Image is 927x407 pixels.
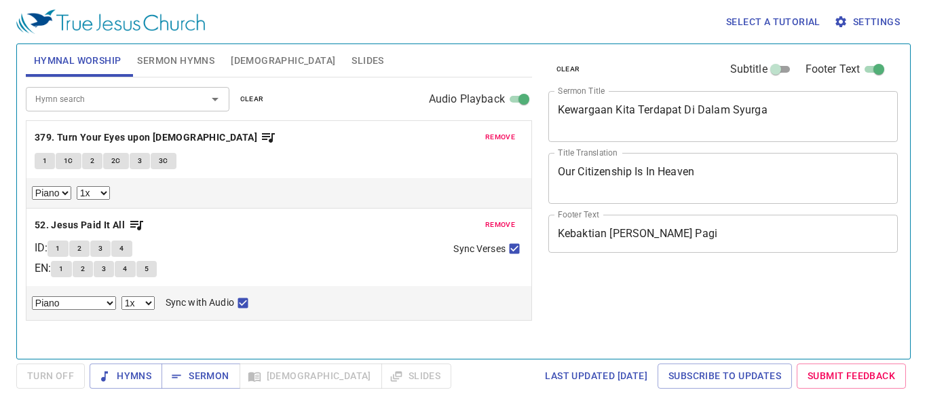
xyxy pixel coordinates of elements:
span: 2 [81,263,85,275]
span: Sync with Audio [166,296,234,310]
span: 4 [123,263,127,275]
span: Footer Text [806,61,860,77]
span: Audio Playback [429,91,505,107]
button: 2 [69,241,90,257]
button: 5 [136,261,157,277]
button: 2 [73,261,93,277]
button: Sermon [162,364,240,389]
button: 4 [111,241,132,257]
button: 1C [56,153,81,169]
span: 2 [77,243,81,255]
button: remove [477,217,523,233]
a: Subscribe to Updates [658,364,792,389]
select: Playback Rate [121,296,155,310]
img: True Jesus Church [16,10,205,34]
span: Sermon Hymns [137,52,214,69]
select: Select Track [32,296,116,310]
button: 3 [94,261,114,277]
textarea: Our Citizenship Is In Heaven [558,165,889,191]
span: Submit Feedback [808,368,895,385]
span: 3 [98,243,102,255]
select: Playback Rate [77,186,110,200]
button: 1 [35,153,55,169]
span: 1 [43,155,47,167]
span: 3 [138,155,142,167]
span: clear [240,93,264,105]
span: Select a tutorial [726,14,820,31]
button: clear [548,61,588,77]
button: Hymns [90,364,162,389]
span: Last updated [DATE] [545,368,647,385]
span: Hymns [100,368,151,385]
button: 3 [90,241,111,257]
span: 2C [111,155,121,167]
button: Select a tutorial [721,10,826,35]
span: Sermon [172,368,229,385]
span: [DEMOGRAPHIC_DATA] [231,52,335,69]
span: 3C [159,155,168,167]
button: clear [232,91,272,107]
p: ID : [35,240,48,256]
span: 1 [56,243,60,255]
b: 379. Turn Your Eyes upon [DEMOGRAPHIC_DATA] [35,129,257,146]
span: Sync Verses [453,242,505,256]
span: 5 [145,263,149,275]
iframe: from-child [543,267,830,389]
span: Subtitle [730,61,768,77]
button: Open [206,90,225,109]
button: 2 [82,153,102,169]
span: 1C [64,155,73,167]
button: 3C [151,153,176,169]
button: 4 [115,261,135,277]
button: 1 [48,241,68,257]
span: Settings [837,14,900,31]
select: Select Track [32,186,71,200]
span: 1 [59,263,63,275]
b: 52. Jesus Paid It All [35,217,125,234]
span: 2 [90,155,94,167]
span: 4 [119,243,124,255]
a: Submit Feedback [797,364,906,389]
span: Subscribe to Updates [668,368,781,385]
button: 3 [130,153,150,169]
a: Last updated [DATE] [540,364,653,389]
button: 2C [103,153,129,169]
span: remove [485,219,515,231]
button: 52. Jesus Paid It All [35,217,145,234]
button: 1 [51,261,71,277]
span: clear [556,63,580,75]
textarea: Kewargaan Kita Terdapat Di Dalam Syurga [558,103,889,129]
button: 379. Turn Your Eyes upon [DEMOGRAPHIC_DATA] [35,129,277,146]
span: 3 [102,263,106,275]
p: EN : [35,260,51,277]
button: remove [477,129,523,145]
span: Hymnal Worship [34,52,121,69]
span: Slides [352,52,383,69]
span: remove [485,131,515,143]
button: Settings [831,10,905,35]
